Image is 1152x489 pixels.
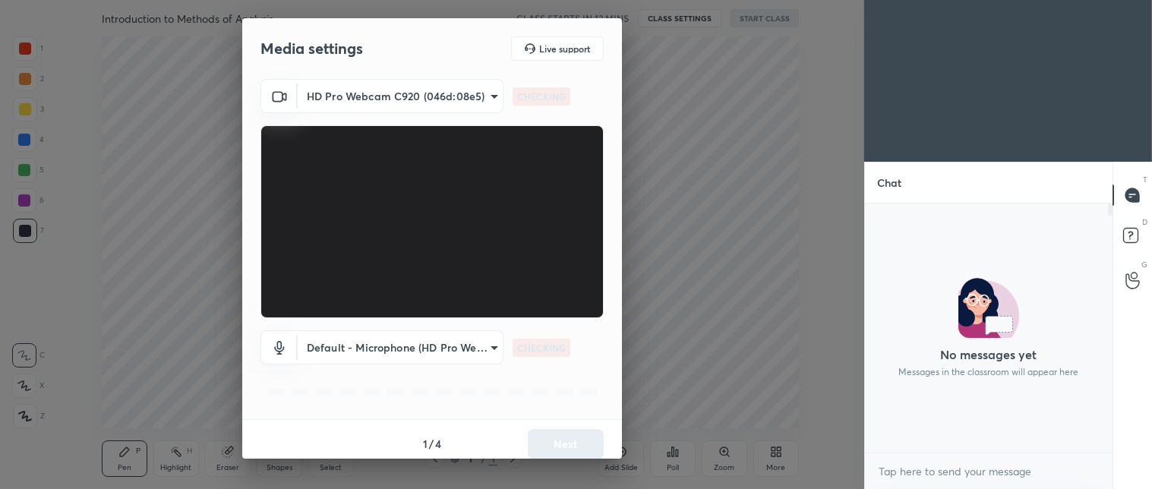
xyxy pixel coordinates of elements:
[517,90,566,103] p: CHECKING
[298,79,503,113] div: HD Pro Webcam C920 (046d:08e5)
[435,436,441,452] h4: 4
[298,330,503,364] div: HD Pro Webcam C920 (046d:08e5)
[260,39,363,58] h2: Media settings
[423,436,428,452] h4: 1
[539,44,590,53] h5: Live support
[865,162,914,203] p: Chat
[1142,216,1147,228] p: D
[429,436,434,452] h4: /
[1143,174,1147,185] p: T
[517,341,566,355] p: CHECKING
[1141,259,1147,270] p: G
